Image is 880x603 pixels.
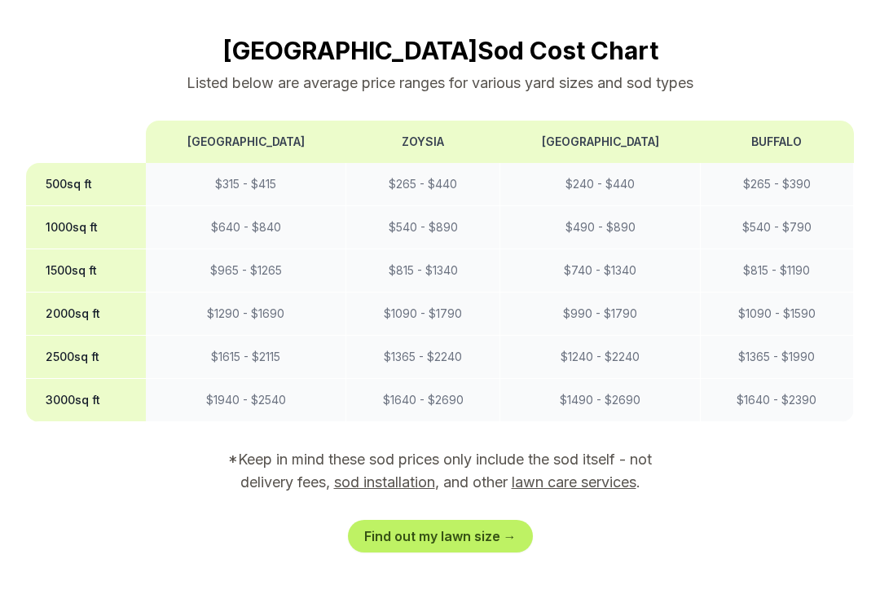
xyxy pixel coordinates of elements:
[700,163,853,206] td: $ 265 - $ 390
[146,249,346,293] td: $ 965 - $ 1265
[500,249,701,293] td: $ 740 - $ 1340
[500,163,701,206] td: $ 240 - $ 440
[346,336,500,379] td: $ 1365 - $ 2240
[346,249,500,293] td: $ 815 - $ 1340
[26,163,146,206] th: 500 sq ft
[500,379,701,422] td: $ 1490 - $ 2690
[146,379,346,422] td: $ 1940 - $ 2540
[700,379,853,422] td: $ 1640 - $ 2390
[346,206,500,249] td: $ 540 - $ 890
[700,121,853,163] th: Buffalo
[26,336,146,379] th: 2500 sq ft
[500,121,701,163] th: [GEOGRAPHIC_DATA]
[512,473,636,491] a: lawn care services
[500,293,701,336] td: $ 990 - $ 1790
[700,249,853,293] td: $ 815 - $ 1190
[146,336,346,379] td: $ 1615 - $ 2115
[500,336,701,379] td: $ 1240 - $ 2240
[26,293,146,336] th: 2000 sq ft
[146,121,346,163] th: [GEOGRAPHIC_DATA]
[26,379,146,422] th: 3000 sq ft
[146,293,346,336] td: $ 1290 - $ 1690
[26,72,854,95] p: Listed below are average price ranges for various yard sizes and sod types
[700,293,853,336] td: $ 1090 - $ 1590
[348,520,533,552] a: Find out my lawn size →
[146,206,346,249] td: $ 640 - $ 840
[500,206,701,249] td: $ 490 - $ 890
[346,163,500,206] td: $ 265 - $ 440
[26,249,146,293] th: 1500 sq ft
[700,206,853,249] td: $ 540 - $ 790
[346,121,500,163] th: Zoysia
[700,336,853,379] td: $ 1365 - $ 1990
[346,293,500,336] td: $ 1090 - $ 1790
[146,163,346,206] td: $ 315 - $ 415
[26,206,146,249] th: 1000 sq ft
[205,448,675,494] p: *Keep in mind these sod prices only include the sod itself - not delivery fees, , and other .
[346,379,500,422] td: $ 1640 - $ 2690
[334,473,435,491] a: sod installation
[26,36,854,65] h2: [GEOGRAPHIC_DATA] Sod Cost Chart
